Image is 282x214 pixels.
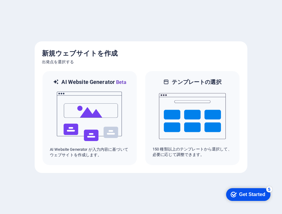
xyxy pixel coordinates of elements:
[50,147,129,158] p: AI Website Generator が入力内容に基づいてウェブサイトを作成します。
[18,7,44,12] div: Get Started
[115,79,126,85] span: Beta
[145,71,240,166] div: テンプレートの選択150 種類以上のテンプレートから選択して、必要に応じて調整できます。
[5,3,49,16] div: Get Started 5 items remaining, 0% complete
[61,78,126,86] h6: AI Website Generator
[56,86,123,147] img: ai
[42,58,240,66] h6: 出発点を選択する
[153,147,232,157] p: 150 種類以上のテンプレートから選択して、必要に応じて調整できます。
[42,71,137,166] div: AI Website GeneratorBetaaiAI Website Generator が入力内容に基づいてウェブサイトを作成します。
[45,1,51,7] div: 5
[172,78,221,86] h6: テンプレートの選択
[42,49,240,58] h5: 新規ウェブサイトを作成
